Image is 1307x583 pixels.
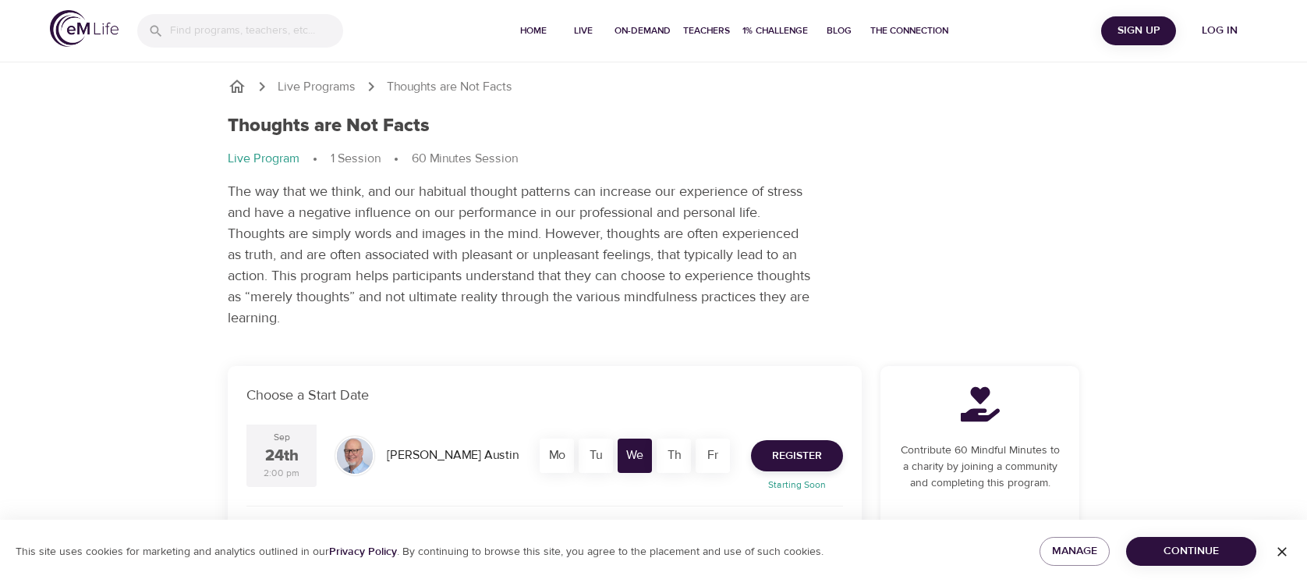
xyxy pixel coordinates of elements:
[228,150,1079,169] nav: breadcrumb
[278,78,356,96] a: Live Programs
[565,23,602,39] span: Live
[579,439,613,473] div: Tu
[329,545,397,559] a: Privacy Policy
[657,439,691,473] div: Th
[742,23,808,39] span: 1% Challenge
[870,23,948,39] span: The Connection
[618,439,652,473] div: We
[940,510,1020,539] a: Learn More
[1101,16,1176,45] button: Sign Up
[615,23,671,39] span: On-Demand
[331,150,381,168] p: 1 Session
[515,23,552,39] span: Home
[387,78,512,96] p: Thoughts are Not Facts
[696,439,730,473] div: Fr
[1188,21,1251,41] span: Log in
[246,385,843,406] p: Choose a Start Date
[751,440,843,471] button: Register
[265,445,299,467] div: 24th
[540,439,574,473] div: Mo
[228,150,299,168] p: Live Program
[50,10,119,47] img: logo
[274,431,290,444] div: Sep
[1139,542,1244,561] span: Continue
[683,23,730,39] span: Teachers
[1182,16,1257,45] button: Log in
[772,446,822,466] span: Register
[228,181,813,329] p: The way that we think, and our habitual thought patterns can increase our experience of stress an...
[170,14,343,48] input: Find programs, teachers, etc...
[264,467,299,480] div: 2:00 pm
[1040,537,1110,566] button: Manage
[899,443,1061,492] p: Contribute 60 Mindful Minutes to a charity by joining a community and completing this program.
[742,478,852,492] p: Starting Soon
[412,150,518,168] p: 60 Minutes Session
[820,23,858,39] span: Blog
[1107,21,1170,41] span: Sign Up
[1052,542,1097,561] span: Manage
[228,115,430,137] h1: Thoughts are Not Facts
[381,440,525,471] div: [PERSON_NAME] Austin
[228,77,1079,96] nav: breadcrumb
[946,515,1014,535] span: Learn More
[1126,537,1256,566] button: Continue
